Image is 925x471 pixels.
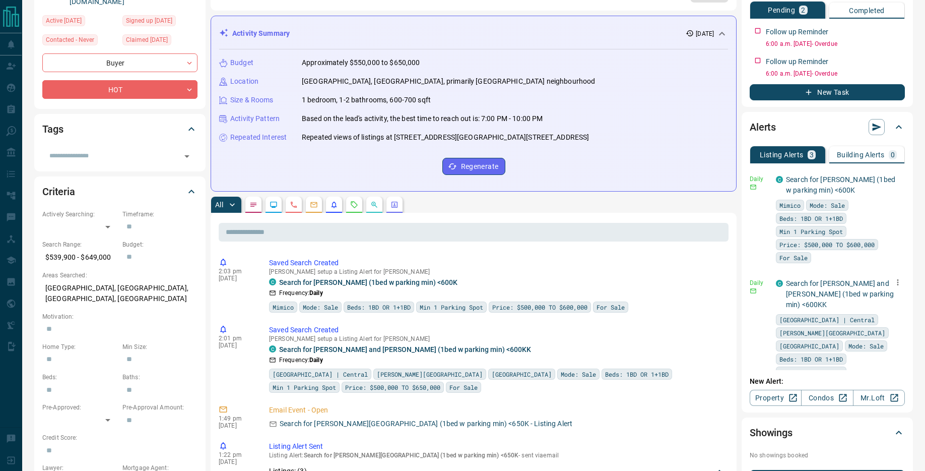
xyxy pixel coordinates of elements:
[42,180,197,204] div: Criteria
[766,27,828,37] p: Follow up Reminder
[42,240,117,249] p: Search Range:
[219,422,254,429] p: [DATE]
[42,342,117,351] p: Home Type:
[270,201,278,209] svg: Lead Browsing Activity
[269,268,724,275] p: [PERSON_NAME] setup a Listing Alert for [PERSON_NAME]
[420,302,483,312] span: Min 1 Parking Spot
[776,280,783,287] div: condos.ca
[219,342,254,349] p: [DATE]
[309,357,323,364] strong: Daily
[215,201,223,208] p: All
[46,16,82,26] span: Active [DATE]
[273,369,368,379] span: [GEOGRAPHIC_DATA] | Central
[122,403,197,412] p: Pre-Approval Amount:
[122,342,197,351] p: Min Size:
[219,451,254,458] p: 1:22 pm
[750,184,757,191] svg: Email
[302,95,431,105] p: 1 bedroom, 1-2 bathrooms, 600-700 sqft
[122,34,197,48] div: Wed Sep 03 2025
[492,302,587,312] span: Price: $500,000 TO $600,000
[219,275,254,282] p: [DATE]
[750,278,770,287] p: Daily
[230,113,280,124] p: Activity Pattern
[269,405,724,416] p: Email Event - Open
[442,158,505,175] button: Regenerate
[42,210,117,219] p: Actively Searching:
[230,76,258,87] p: Location
[302,132,589,143] p: Repeated views of listings at [STREET_ADDRESS][GEOGRAPHIC_DATA][STREET_ADDRESS]
[848,341,884,351] span: Mode: Sale
[750,421,905,445] div: Showings
[42,433,197,442] p: Credit Score:
[230,95,274,105] p: Size & Rooms
[347,302,411,312] span: Beds: 1BD OR 1+1BD
[249,201,257,209] svg: Notes
[779,354,843,364] span: Beds: 1BD OR 1+1BD
[377,369,483,379] span: [PERSON_NAME][GEOGRAPHIC_DATA]
[122,15,197,29] div: Wed Sep 03 2025
[269,345,276,352] div: condos.ca
[269,325,724,335] p: Saved Search Created
[492,369,552,379] span: [GEOGRAPHIC_DATA]
[180,149,194,163] button: Open
[766,69,905,78] p: 6:00 a.m. [DATE] - Overdue
[302,76,595,87] p: [GEOGRAPHIC_DATA], [GEOGRAPHIC_DATA], primarily [GEOGRAPHIC_DATA] neighbourhood
[269,452,724,459] p: Listing Alert : - sent via email
[42,15,117,29] div: Wed Sep 10 2025
[779,200,801,210] span: Mimico
[696,29,714,38] p: [DATE]
[760,151,804,158] p: Listing Alerts
[273,302,294,312] span: Mimico
[779,213,843,223] span: Beds: 1BD OR 1+1BD
[219,24,728,43] div: Activity Summary[DATE]
[750,451,905,460] p: No showings booked
[126,35,168,45] span: Claimed [DATE]
[605,369,669,379] span: Beds: 1BD OR 1+1BD
[219,458,254,465] p: [DATE]
[280,419,572,429] p: Search for [PERSON_NAME][GEOGRAPHIC_DATA] (1bed w parking min) <650K - Listing Alert
[310,201,318,209] svg: Emails
[345,382,440,392] span: Price: $500,000 TO $650,000
[449,382,478,392] span: For Sale
[269,258,724,268] p: Saved Search Created
[42,403,117,412] p: Pre-Approved:
[750,84,905,100] button: New Task
[776,176,783,183] div: condos.ca
[302,113,543,124] p: Based on the lead's activity, the best time to reach out is: 7:00 PM - 10:00 PM
[42,280,197,307] p: [GEOGRAPHIC_DATA], [GEOGRAPHIC_DATA], [GEOGRAPHIC_DATA], [GEOGRAPHIC_DATA]
[290,201,298,209] svg: Calls
[597,302,625,312] span: For Sale
[42,249,117,266] p: $539,900 - $649,000
[279,345,531,354] a: Search for [PERSON_NAME] and [PERSON_NAME] (1bed w parking min) <600KK
[42,312,197,321] p: Motivation:
[279,278,457,286] a: Search for [PERSON_NAME] (1bed w parking min) <600K
[390,201,399,209] svg: Agent Actions
[219,415,254,422] p: 1:49 pm
[269,278,276,285] div: condos.ca
[46,35,94,45] span: Contacted - Never
[269,441,724,452] p: Listing Alert Sent
[279,356,323,365] p: Frequency:
[810,151,814,158] p: 3
[230,57,253,68] p: Budget
[370,201,378,209] svg: Opportunities
[279,288,323,298] p: Frequency:
[786,175,895,194] a: Search for [PERSON_NAME] (1bed w parking min) <600K
[561,369,596,379] span: Mode: Sale
[779,341,839,351] span: [GEOGRAPHIC_DATA]
[122,373,197,382] p: Baths:
[750,287,757,295] svg: Email
[779,367,843,377] span: Min 1 Parking Spot
[779,315,875,325] span: [GEOGRAPHIC_DATA] | Central
[786,279,894,309] a: Search for [PERSON_NAME] and [PERSON_NAME] (1bed w parking min) <600KK
[269,335,724,342] p: [PERSON_NAME] setup a Listing Alert for [PERSON_NAME]
[122,240,197,249] p: Budget:
[750,390,802,406] a: Property
[779,253,808,263] span: For Sale
[230,132,287,143] p: Repeated Interest
[853,390,905,406] a: Mr.Loft
[302,57,420,68] p: Approximately $550,000 to $650,000
[219,268,254,275] p: 2:03 pm
[801,7,805,14] p: 2
[303,302,338,312] span: Mode: Sale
